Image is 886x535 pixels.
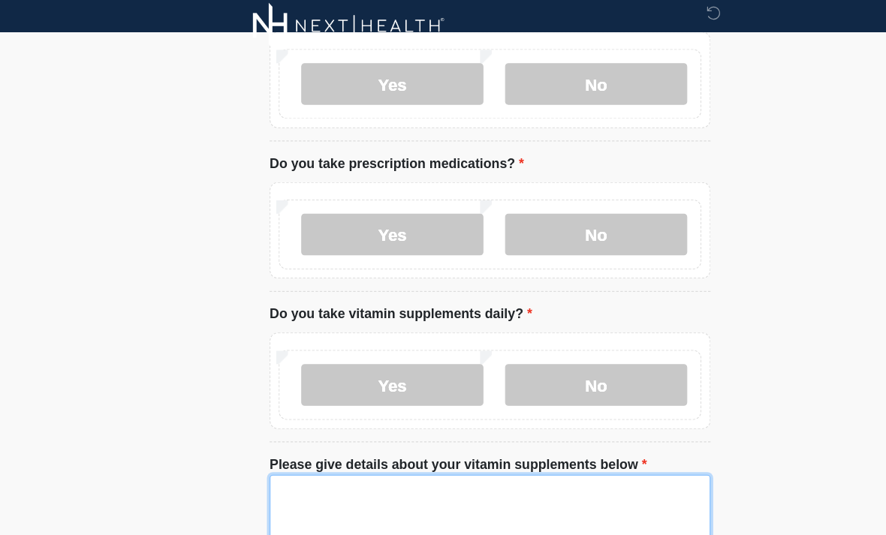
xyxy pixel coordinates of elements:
label: Yes [273,66,437,104]
label: Yes [273,202,437,239]
label: Yes [273,338,437,375]
label: No [457,66,621,104]
label: Do you take vitamin supplements daily? [244,284,481,302]
img: Next-Health Logo [229,11,402,53]
label: Do you take prescription medications? [244,148,474,166]
label: Please give details about your vitamin supplements below [244,419,584,437]
label: No [457,202,621,239]
label: No [457,338,621,375]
